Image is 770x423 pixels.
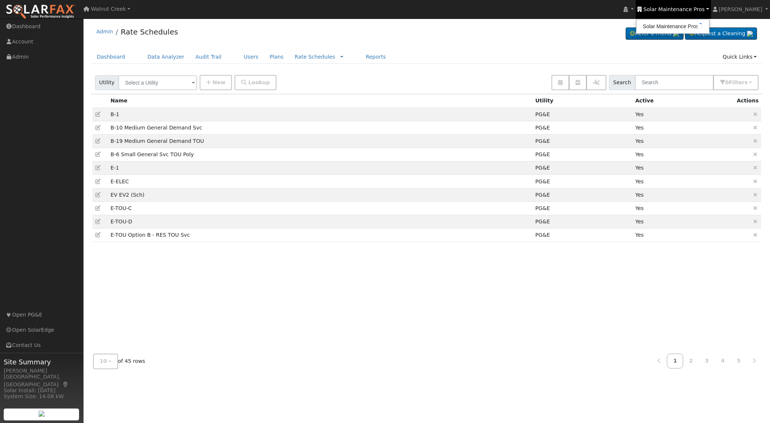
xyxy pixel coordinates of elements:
[752,111,759,117] a: Delete Rate Schedule
[95,219,102,224] a: Edit Rate Schedule (4)
[699,354,715,368] a: 3
[95,111,102,117] a: Edit Rate Schedule (11)
[752,151,759,157] a: Delete Rate Schedule
[248,79,270,85] span: Lookup
[633,94,734,108] th: Active
[633,148,734,161] td: Yes
[91,50,131,64] a: Dashboard
[551,75,569,90] button: Edit Seasons
[95,205,102,211] a: Edit Rate Schedule (7)
[108,121,533,134] td: B-10 Medium General Demand Service (Primary Voltage)
[752,138,759,144] a: Delete Rate Schedule
[533,175,633,188] td: Pacific Gas & Electric
[569,75,587,90] button: Edit Period names
[238,50,264,64] a: Users
[108,134,533,148] td: B-19 Medium General Demand TOU (Secondary) Mandatory
[752,205,759,211] a: Delete Rate Schedule
[108,161,533,175] td: E-1
[752,192,759,198] a: Delete Rate Schedule
[633,175,734,188] td: Yes
[190,50,227,64] a: Audit Trail
[108,108,533,121] td: B-1
[747,31,753,37] img: retrieve
[633,215,734,229] td: Yes
[95,138,102,144] a: Edit Rate Schedule (110)
[752,165,759,171] a: Delete Rate Schedule
[4,357,79,367] span: Site Summary
[626,27,684,40] a: Refer a Friend
[633,201,734,215] td: Yes
[95,151,102,157] a: Edit Rate Schedule (68)
[4,387,79,394] div: Solar Install: [DATE]
[533,134,633,148] td: Pacific Gas & Electric
[533,229,633,242] td: Pacific Gas & Electric
[717,50,762,64] a: Quick Links
[108,215,533,229] td: E-TOU-D
[731,354,747,368] a: 5
[533,108,633,121] td: Pacific Gas & Electric
[4,393,79,400] div: System Size: 14.08 kW
[734,94,761,108] th: Actions
[95,165,102,171] a: Edit Rate Schedule (10)
[533,188,633,201] td: Pacific Gas & Electric
[121,27,178,36] a: Rate Schedules
[633,188,734,201] td: Yes
[752,178,759,184] a: Delete Rate Schedule
[360,50,391,64] a: Reports
[95,232,102,238] a: Edit Rate Schedule (58)
[6,4,75,20] img: SolarFax
[533,148,633,161] td: Pacific Gas & Electric
[713,75,758,90] button: 0Filters
[533,94,633,108] th: Utility
[264,50,289,64] a: Plans
[633,121,734,134] td: Yes
[533,161,633,175] td: Pacific Gas & Electric
[685,27,757,40] a: Request a Cleaning
[533,121,633,134] td: Pacific Gas & Electric
[533,215,633,229] td: Pacific Gas & Electric
[752,125,759,131] a: Delete Rate Schedule
[609,75,635,90] span: Search
[4,367,79,375] div: [PERSON_NAME]
[118,75,197,90] input: Select a Utility
[108,148,533,161] td: B-6 Small General Service TOU Poly Phase
[62,381,69,387] a: Map
[719,6,762,12] span: [PERSON_NAME]
[108,229,533,242] td: E-TOU Option B - Residential Time of Use Service (All Baseline Regions)
[633,229,734,242] td: Yes
[95,75,119,90] span: Utility
[633,108,734,121] td: Yes
[235,75,276,90] button: Lookup
[213,79,225,85] span: New
[715,354,731,368] a: 4
[39,411,45,417] img: retrieve
[93,354,145,369] div: of 45 rows
[142,50,190,64] a: Data Analyzer
[95,125,102,131] a: Edit Rate Schedule (65)
[95,192,102,198] a: Edit Rate Schedule (14)
[635,75,714,90] input: Search
[96,29,113,35] a: Admin
[91,6,126,12] span: Walnut Creek
[752,219,759,224] a: Delete Rate Schedule
[108,188,533,201] td: Electric Vehicle EV2 (Sch)
[295,54,335,60] a: Rate Schedules
[108,175,533,188] td: E-ELEC
[93,354,118,369] button: 10
[586,75,606,90] button: Assign Aliases
[200,75,232,90] button: New
[95,178,102,184] a: Edit Rate Schedule (1)
[108,201,533,215] td: E-TOU-C
[4,373,79,388] div: [GEOGRAPHIC_DATA], [GEOGRAPHIC_DATA]
[100,358,107,364] span: 10
[752,232,759,238] a: Delete Rate Schedule
[643,6,705,12] span: Solar Maintenance Pros
[667,354,683,368] a: 1
[533,201,633,215] td: Pacific Gas & Electric
[633,161,734,175] td: Yes
[633,134,734,148] td: Yes
[683,354,699,368] a: 2
[108,94,533,108] th: Name
[729,79,748,85] span: Filter
[744,79,747,85] span: s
